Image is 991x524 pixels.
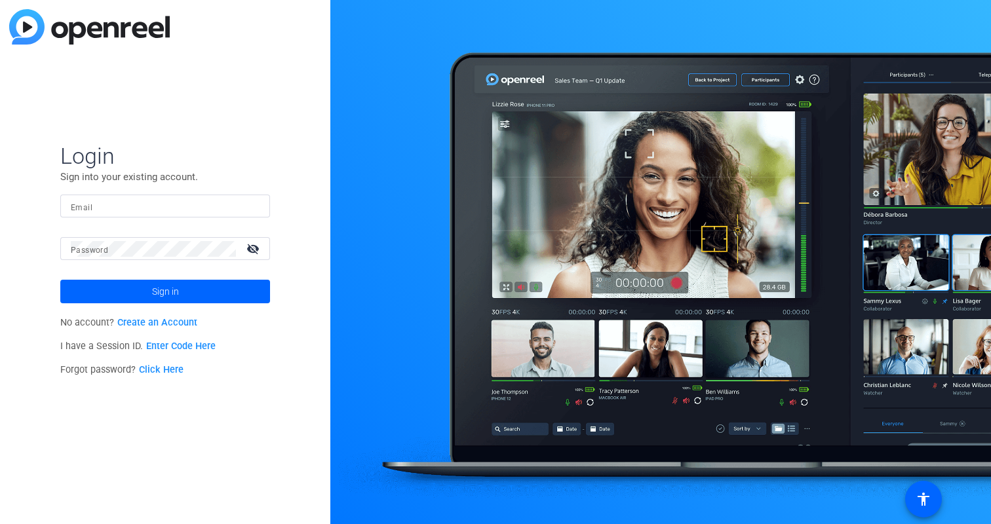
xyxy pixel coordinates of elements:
[60,142,270,170] span: Login
[9,9,170,45] img: blue-gradient.svg
[139,364,184,375] a: Click Here
[71,246,108,255] mat-label: Password
[60,280,270,303] button: Sign in
[60,317,197,328] span: No account?
[916,491,931,507] mat-icon: accessibility
[71,198,260,214] input: Enter Email Address
[60,170,270,184] p: Sign into your existing account.
[239,239,270,258] mat-icon: visibility_off
[146,341,216,352] a: Enter Code Here
[60,341,216,352] span: I have a Session ID.
[60,364,184,375] span: Forgot password?
[71,203,92,212] mat-label: Email
[117,317,197,328] a: Create an Account
[152,275,179,308] span: Sign in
